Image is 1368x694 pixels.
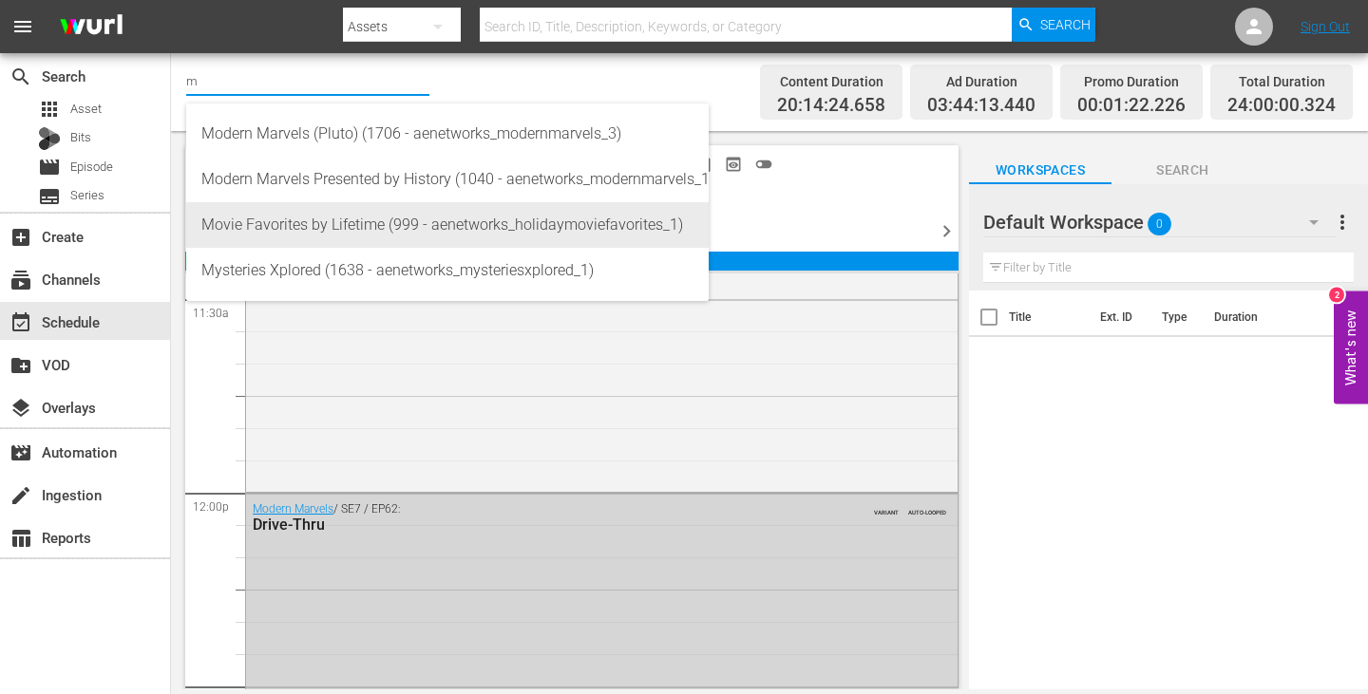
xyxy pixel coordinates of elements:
span: AUTO-LOOPED [908,500,946,516]
span: Automation [9,441,32,464]
span: Episode [38,156,61,178]
div: Modern Marvels Presented by History (1040 - aenetworks_modernmarvels_1) [201,157,693,202]
a: Sign Out [1301,19,1350,34]
span: Series [70,186,104,205]
span: Asset [38,98,61,121]
span: Reports [9,527,32,550]
span: Bits [70,128,91,147]
span: menu [11,15,34,38]
span: toggle_off [754,155,773,174]
span: Channels [9,269,32,291]
span: more_vert [1331,211,1354,234]
th: Type [1150,291,1203,344]
th: Title [1009,291,1089,344]
div: Content Duration [777,68,885,95]
div: Drive-Thru [253,516,851,534]
span: View Mode: [185,191,272,206]
span: chevron_left [185,219,209,243]
span: Overlays [9,397,32,420]
span: 00:01:22.226 [1077,95,1186,117]
span: Search [1111,159,1254,182]
span: 0 [1148,204,1171,244]
span: Create [9,226,32,249]
span: 20:14:24.658 [777,95,885,117]
button: Open Feedback Widget [1334,291,1368,403]
span: Asset [70,100,102,119]
div: Ad Duration [927,68,1035,95]
div: Total Duration [1227,68,1336,95]
span: VOD [9,354,32,377]
th: Ext. ID [1089,291,1150,344]
div: Default Workspace [983,196,1337,249]
span: Search [1040,8,1091,42]
div: Movie Favorites by Lifetime (999 - aenetworks_holidaymoviefavorites_1) [201,202,693,248]
button: Search [1012,8,1095,42]
th: Duration [1203,291,1317,344]
a: Modern Marvels [253,502,333,516]
span: Workspaces [969,159,1111,182]
div: Modern Marvels (Pluto) (1706 - aenetworks_modernmarvels_3) [201,111,693,157]
button: more_vert [1331,199,1354,245]
div: Promo Duration [1077,68,1186,95]
span: Schedule [9,311,32,334]
div: Mysteries Xplored (1638 - aenetworks_mysteriesxplored_1) [201,248,693,293]
span: Search [9,66,32,88]
span: 03:44:13.440 [927,95,1035,117]
span: Series [38,185,61,208]
span: preview_outlined [724,155,743,174]
span: 24:00:00.324 [1227,95,1336,117]
div: 2 [1329,287,1344,302]
div: Bits [38,127,61,150]
img: ans4CAIJ8jUAAAAAAAAAAAAAAAAAAAAAAAAgQb4GAAAAAAAAAAAAAAAAAAAAAAAAJMjXAAAAAAAAAAAAAAAAAAAAAAAAgAT5G... [46,5,137,49]
div: / SE7 / EP62: [253,502,851,534]
span: Episode [70,158,113,177]
span: Ingestion [9,484,32,507]
span: VARIANT [874,500,899,516]
span: chevron_right [935,219,959,243]
span: 03:44:13.440 [185,252,304,271]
